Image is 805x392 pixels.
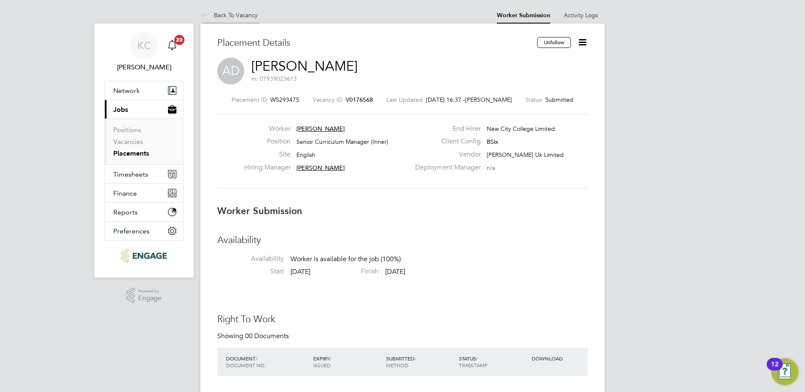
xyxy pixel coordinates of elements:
span: / [256,355,257,362]
span: Kerry Cattle [104,62,184,72]
label: Finish [312,267,379,276]
a: Back To Vacancy [200,11,258,19]
label: Deployment Manager [410,163,481,172]
div: 12 [771,364,778,375]
div: Jobs [105,119,183,164]
span: [PERSON_NAME] [296,125,345,132]
a: 20 [164,32,181,59]
label: Hiring Manager [244,163,291,172]
button: Preferences [105,222,183,240]
span: Powered by [138,288,162,295]
label: Site [244,150,291,159]
h3: Right To Work [217,313,588,326]
span: ISSUED [313,362,331,368]
span: Preferences [113,227,149,235]
a: Vacancies [113,138,143,146]
span: Jobs [113,106,128,114]
div: DOWNLOAD [530,351,588,366]
span: 00 Documents [245,332,289,340]
span: AD [217,58,244,85]
label: Last Updated [387,96,423,103]
span: / [476,355,478,362]
span: Reports [113,208,138,216]
button: Open Resource Center, 12 new notifications [771,358,798,385]
span: Finance [113,189,137,197]
label: Placement ID [232,96,267,103]
span: [DATE] 16:37 - [426,96,465,103]
button: Network [105,81,183,100]
span: [DATE] [291,268,310,276]
span: Engage [138,295,162,302]
span: Network [113,87,140,95]
h3: Placement Details [217,37,531,49]
span: Senior Curriculum Manager (Inner) [296,138,388,146]
a: Positions [113,126,141,134]
button: Timesheets [105,165,183,183]
div: SUBMITTED [384,351,457,373]
span: [PERSON_NAME] Uk Limited [487,151,564,159]
span: m: 07939023613 [251,75,297,82]
label: Client Config [410,137,481,146]
a: Worker Submission [497,12,550,19]
nav: Main navigation [94,24,194,278]
span: KC [137,40,151,51]
a: Placements [113,149,149,157]
div: DOCUMENT [224,351,311,373]
span: Submitted [545,96,573,103]
div: EXPIRY [311,351,384,373]
a: Activity Logs [564,11,598,19]
span: / [414,355,416,362]
label: Start [217,267,284,276]
button: Jobs [105,100,183,119]
span: WS293475 [270,96,299,103]
span: [PERSON_NAME] [465,96,512,103]
label: Worker [244,124,291,133]
span: [PERSON_NAME] [296,164,345,172]
label: Vacancy ID [313,96,342,103]
h3: Availability [217,234,588,246]
span: METHOD [386,362,408,368]
img: ncclondon-logo-retina.png [121,249,166,262]
label: End Hirer [410,124,481,133]
div: Showing [217,332,291,341]
a: [PERSON_NAME] [251,58,357,74]
span: New City College Limited [487,125,555,132]
span: TIMESTAMP [459,362,488,368]
span: BSix [487,138,498,146]
label: Vendor [410,150,481,159]
label: Status [525,96,542,103]
span: Timesheets [113,170,148,178]
span: / [330,355,331,362]
button: Finance [105,184,183,202]
span: DOCUMENT NO. [226,362,266,368]
b: Worker Submission [217,205,302,217]
label: Position [244,137,291,146]
div: STATUS [457,351,530,373]
span: English [296,151,315,159]
span: [DATE] [385,268,405,276]
span: n/a [487,164,495,172]
button: Reports [105,203,183,221]
label: Availability [217,254,284,263]
a: KC[PERSON_NAME] [104,32,184,72]
span: Worker is available for the job (100%) [291,255,401,263]
a: Powered byEngage [126,288,162,304]
a: Go to home page [104,249,184,262]
span: V0176568 [346,96,373,103]
span: 20 [174,35,184,45]
button: Unfollow [537,37,571,48]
